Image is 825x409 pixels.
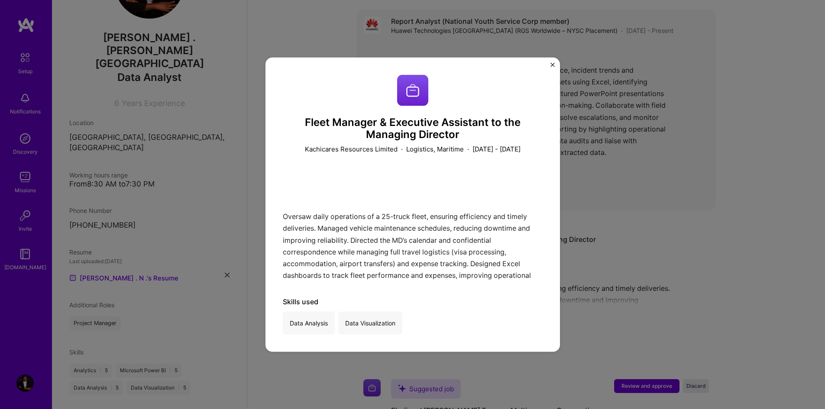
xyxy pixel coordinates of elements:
[338,312,402,335] div: Data Visualization
[401,145,403,154] span: ·
[283,312,335,335] div: Data Analysis
[550,62,555,71] button: Close
[283,116,543,141] h3: Fleet Manager & Executive Assistant to the Managing Director
[305,145,398,154] p: Kachicares Resources Limited
[406,145,464,154] p: Logistics, Maritime
[397,74,428,106] img: Company logo
[467,145,469,154] span: ·
[472,145,521,154] p: [DATE] - [DATE]
[283,297,543,306] div: Skills used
